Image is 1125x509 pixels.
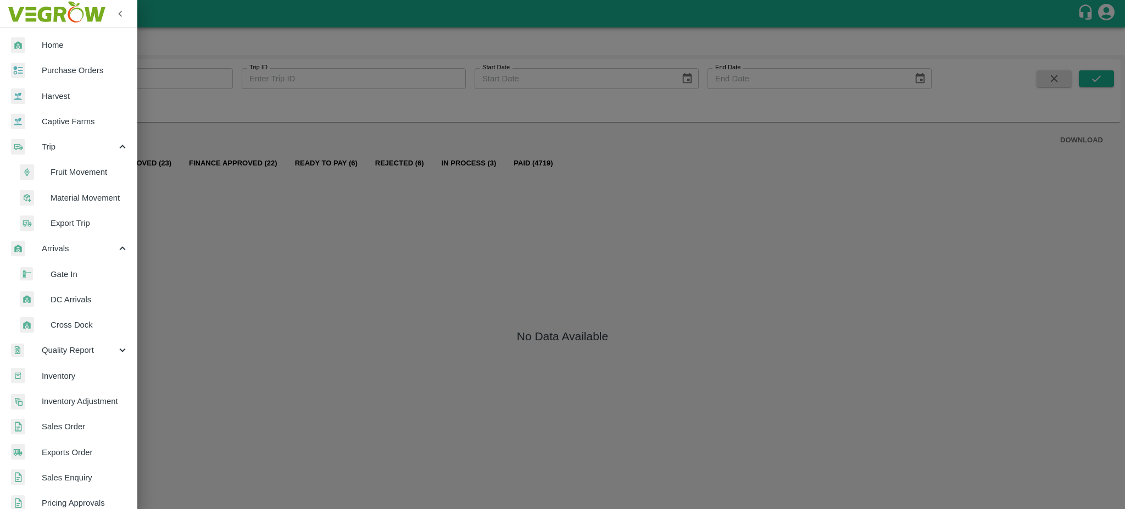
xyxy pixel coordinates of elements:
span: Inventory Adjustment [42,395,129,407]
span: Pricing Approvals [42,497,129,509]
img: reciept [11,63,25,79]
img: harvest [11,113,25,130]
span: Purchase Orders [42,64,129,76]
img: delivery [20,215,34,231]
a: deliveryExport Trip [9,211,137,236]
span: Quality Report [42,344,116,356]
span: Sales Order [42,421,129,433]
img: inventory [11,394,25,410]
img: shipments [11,444,25,460]
img: delivery [11,139,25,155]
img: harvest [11,88,25,104]
img: material [20,190,34,206]
span: Exports Order [42,446,129,458]
span: Export Trip [51,217,129,229]
span: DC Arrivals [51,294,129,306]
span: Sales Enquiry [42,472,129,484]
span: Material Movement [51,192,129,204]
span: Cross Dock [51,319,129,331]
span: Captive Farms [42,115,129,128]
span: Arrivals [42,242,116,254]
a: whArrivalCross Dock [9,312,137,338]
span: Harvest [42,90,129,102]
img: whArrival [20,291,34,307]
span: Home [42,39,129,51]
img: sales [11,419,25,435]
a: whArrivalDC Arrivals [9,287,137,312]
img: fruit [20,164,34,180]
a: materialMaterial Movement [9,185,137,211]
img: whArrival [11,241,25,257]
a: fruitFruit Movement [9,159,137,185]
span: Inventory [42,370,129,382]
span: Trip [42,141,116,153]
span: Fruit Movement [51,166,129,178]
img: whInventory [11,368,25,384]
img: sales [11,469,25,485]
span: Gate In [51,268,129,280]
img: qualityReport [11,344,24,357]
img: whArrival [20,317,34,333]
img: gatein [20,267,33,281]
a: gateinGate In [9,262,137,287]
img: whArrival [11,37,25,53]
